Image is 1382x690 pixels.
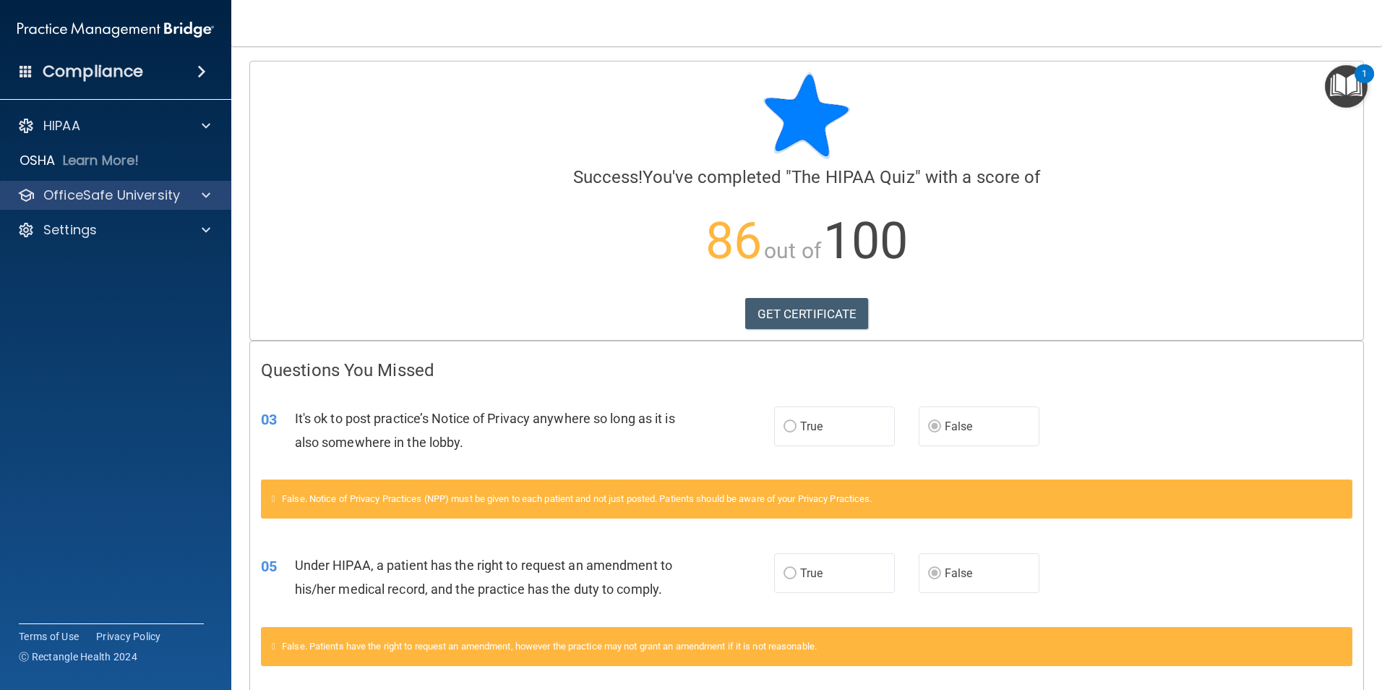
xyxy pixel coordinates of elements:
span: Ⓒ Rectangle Health 2024 [19,649,137,664]
span: Success! [573,167,643,187]
span: 86 [705,211,762,271]
span: 05 [261,558,277,575]
a: Privacy Policy [96,629,161,644]
h4: Compliance [43,61,143,82]
p: Settings [43,221,97,239]
iframe: Drift Widget Chat Controller [1310,590,1365,645]
button: Open Resource Center, 1 new notification [1325,65,1368,108]
h4: You've completed " " with a score of [261,168,1352,187]
img: blue-star-rounded.9d042014.png [763,72,850,159]
span: False [945,419,973,433]
span: It's ok to post practice’s Notice of Privacy anywhere so long as it is also somewhere in the lobby. [295,411,675,450]
p: Learn More! [63,152,140,169]
p: HIPAA [43,117,80,135]
input: False [928,422,941,433]
span: True [800,419,823,433]
a: Settings [17,221,210,239]
p: OSHA [20,152,56,169]
span: False. Notice of Privacy Practices (NPP) must be given to each patient and not just posted. Patie... [282,493,872,504]
input: False [928,568,941,579]
a: HIPAA [17,117,210,135]
h4: Questions You Missed [261,361,1352,380]
span: The HIPAA Quiz [791,167,914,187]
p: OfficeSafe University [43,187,180,204]
img: PMB logo [17,15,214,44]
div: 1 [1362,74,1367,93]
span: 03 [261,411,277,428]
span: out of [764,238,821,263]
span: 100 [823,211,908,271]
span: False [945,566,973,580]
input: True [784,568,797,579]
a: Terms of Use [19,629,79,644]
input: True [784,422,797,433]
span: True [800,566,823,580]
a: GET CERTIFICATE [745,298,869,330]
a: OfficeSafe University [17,187,210,204]
span: Under HIPAA, a patient has the right to request an amendment to his/her medical record, and the p... [295,558,672,597]
span: False. Patients have the right to request an amendment, however the practice may not grant an ame... [282,641,817,652]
